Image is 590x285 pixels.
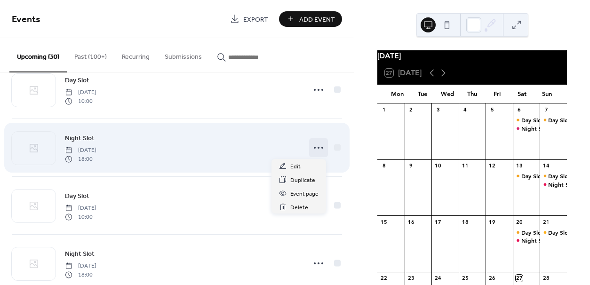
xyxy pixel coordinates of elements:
div: 12 [488,162,495,169]
div: Tue [410,85,435,103]
div: 26 [488,275,495,282]
div: Day Slot [513,116,540,124]
a: Day Slot [65,75,89,86]
div: Night Slot [540,181,567,189]
div: Day Slot [540,229,567,237]
div: Night Slot [513,125,540,133]
div: 11 [462,162,469,169]
div: 21 [542,218,550,225]
div: 14 [542,162,550,169]
div: 6 [516,106,523,113]
div: 19 [488,218,495,225]
div: Day Slot [540,116,567,124]
div: 25 [462,275,469,282]
span: Export [243,15,268,24]
span: 18:00 [65,155,96,163]
div: Mon [385,85,410,103]
button: Recurring [114,38,157,71]
span: Night Slot [65,134,95,143]
div: Day Slot [521,116,543,124]
div: 22 [380,275,387,282]
div: Sat [510,85,534,103]
div: Day Slot [521,172,543,180]
button: Add Event [279,11,342,27]
span: Day Slot [65,76,89,86]
div: 15 [380,218,387,225]
a: Night Slot [65,133,95,143]
div: Day Slot [548,172,570,180]
div: 8 [380,162,387,169]
div: Night Slot [548,181,576,189]
span: 10:00 [65,97,96,105]
span: 10:00 [65,213,96,221]
div: Day Slot [548,229,570,237]
div: Night Slot [521,237,549,245]
div: 24 [434,275,441,282]
div: Day Slot [513,172,540,180]
div: Sun [534,85,559,103]
button: Submissions [157,38,209,71]
span: 18:00 [65,270,96,279]
div: Night Slot [521,125,549,133]
div: Fri [485,85,510,103]
a: Night Slot [65,248,95,259]
button: Upcoming (30) [9,38,67,72]
div: [DATE] [377,50,567,62]
div: Day Slot [513,229,540,237]
span: [DATE] [65,146,96,155]
div: Wed [435,85,460,103]
button: Past (100+) [67,38,114,71]
span: Events [12,10,40,29]
div: 18 [462,218,469,225]
a: Day Slot [65,190,89,201]
div: 17 [434,218,441,225]
div: Day Slot [548,116,570,124]
span: [DATE] [65,262,96,270]
div: Thu [460,85,485,103]
div: 7 [542,106,550,113]
div: Day Slot [540,172,567,180]
div: 27 [516,275,523,282]
span: [DATE] [65,88,96,97]
div: Night Slot [513,237,540,245]
div: 23 [407,275,415,282]
div: 13 [516,162,523,169]
a: Export [223,11,275,27]
span: Edit [290,162,301,172]
div: 10 [434,162,441,169]
div: Day Slot [521,229,543,237]
span: Add Event [299,15,335,24]
div: 2 [407,106,415,113]
div: 5 [488,106,495,113]
span: Duplicate [290,175,315,185]
div: 1 [380,106,387,113]
div: 16 [407,218,415,225]
div: 3 [434,106,441,113]
div: 9 [407,162,415,169]
div: 20 [516,218,523,225]
div: 4 [462,106,469,113]
span: Event page [290,189,319,199]
span: [DATE] [65,204,96,213]
div: 28 [542,275,550,282]
span: Day Slot [65,191,89,201]
span: Night Slot [65,249,95,259]
span: Delete [290,203,308,213]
